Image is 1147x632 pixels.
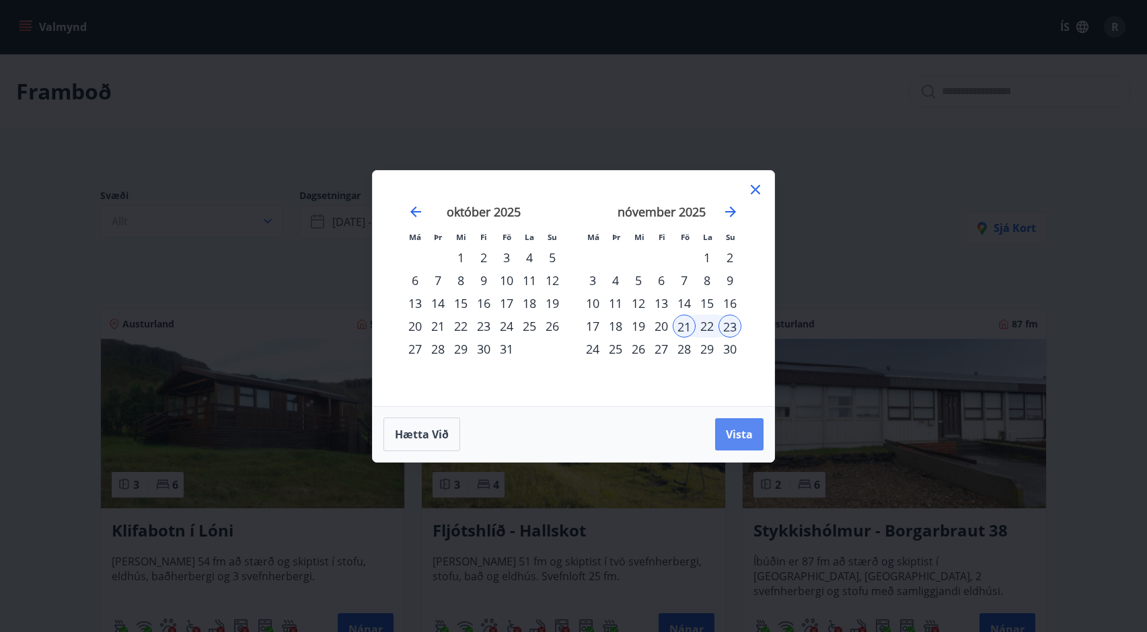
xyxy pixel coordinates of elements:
div: 19 [541,292,564,315]
td: Choose mánudagur, 20. október 2025 as your check-in date. It’s available. [404,315,427,338]
div: 26 [627,338,650,360]
div: 14 [427,292,449,315]
div: 9 [718,269,741,292]
div: 9 [472,269,495,292]
div: 18 [604,315,627,338]
td: Choose miðvikudagur, 5. nóvember 2025 as your check-in date. It’s available. [627,269,650,292]
td: Choose þriðjudagur, 4. nóvember 2025 as your check-in date. It’s available. [604,269,627,292]
td: Choose miðvikudagur, 29. október 2025 as your check-in date. It’s available. [449,338,472,360]
td: Choose sunnudagur, 16. nóvember 2025 as your check-in date. It’s available. [718,292,741,315]
div: Move backward to switch to the previous month. [408,204,424,220]
div: 1 [449,246,472,269]
small: Mi [634,232,644,242]
div: 25 [518,315,541,338]
div: 16 [718,292,741,315]
td: Choose laugardagur, 29. nóvember 2025 as your check-in date. It’s available. [696,338,718,360]
td: Choose miðvikudagur, 15. október 2025 as your check-in date. It’s available. [449,292,472,315]
td: Choose mánudagur, 17. nóvember 2025 as your check-in date. It’s available. [581,315,604,338]
div: 25 [604,338,627,360]
td: Choose sunnudagur, 2. nóvember 2025 as your check-in date. It’s available. [718,246,741,269]
td: Choose sunnudagur, 19. október 2025 as your check-in date. It’s available. [541,292,564,315]
div: 6 [404,269,427,292]
div: 13 [404,292,427,315]
td: Choose fimmtudagur, 13. nóvember 2025 as your check-in date. It’s available. [650,292,673,315]
td: Choose miðvikudagur, 12. nóvember 2025 as your check-in date. It’s available. [627,292,650,315]
td: Choose þriðjudagur, 18. nóvember 2025 as your check-in date. It’s available. [604,315,627,338]
td: Choose þriðjudagur, 28. október 2025 as your check-in date. It’s available. [427,338,449,360]
td: Choose miðvikudagur, 22. október 2025 as your check-in date. It’s available. [449,315,472,338]
td: Choose mánudagur, 13. október 2025 as your check-in date. It’s available. [404,292,427,315]
div: 30 [472,338,495,360]
div: 20 [404,315,427,338]
div: 2 [472,246,495,269]
div: 10 [495,269,518,292]
td: Choose þriðjudagur, 14. október 2025 as your check-in date. It’s available. [427,292,449,315]
td: Choose miðvikudagur, 1. október 2025 as your check-in date. It’s available. [449,246,472,269]
td: Choose föstudagur, 31. október 2025 as your check-in date. It’s available. [495,338,518,360]
td: Choose föstudagur, 17. október 2025 as your check-in date. It’s available. [495,292,518,315]
td: Choose fimmtudagur, 9. október 2025 as your check-in date. It’s available. [472,269,495,292]
td: Choose föstudagur, 10. október 2025 as your check-in date. It’s available. [495,269,518,292]
div: 22 [449,315,472,338]
div: 28 [673,338,696,360]
div: 23 [472,315,495,338]
div: 21 [673,315,696,338]
div: 14 [673,292,696,315]
small: Fö [681,232,690,242]
td: Choose miðvikudagur, 26. nóvember 2025 as your check-in date. It’s available. [627,338,650,360]
td: Choose laugardagur, 11. október 2025 as your check-in date. It’s available. [518,269,541,292]
div: 1 [696,246,718,269]
div: 31 [495,338,518,360]
td: Choose fimmtudagur, 2. október 2025 as your check-in date. It’s available. [472,246,495,269]
div: 29 [696,338,718,360]
td: Choose þriðjudagur, 21. október 2025 as your check-in date. It’s available. [427,315,449,338]
td: Choose laugardagur, 25. október 2025 as your check-in date. It’s available. [518,315,541,338]
div: 11 [604,292,627,315]
span: Vista [726,427,753,442]
td: Choose fimmtudagur, 23. október 2025 as your check-in date. It’s available. [472,315,495,338]
td: Choose föstudagur, 7. nóvember 2025 as your check-in date. It’s available. [673,269,696,292]
small: Mi [456,232,466,242]
div: 22 [696,315,718,338]
td: Choose miðvikudagur, 8. október 2025 as your check-in date. It’s available. [449,269,472,292]
span: Hætta við [395,427,449,442]
div: 15 [696,292,718,315]
td: Choose mánudagur, 6. október 2025 as your check-in date. It’s available. [404,269,427,292]
div: 13 [650,292,673,315]
small: Fi [659,232,665,242]
td: Choose laugardagur, 1. nóvember 2025 as your check-in date. It’s available. [696,246,718,269]
td: Choose fimmtudagur, 16. október 2025 as your check-in date. It’s available. [472,292,495,315]
div: 8 [696,269,718,292]
div: 27 [650,338,673,360]
td: Choose föstudagur, 28. nóvember 2025 as your check-in date. It’s available. [673,338,696,360]
td: Choose mánudagur, 10. nóvember 2025 as your check-in date. It’s available. [581,292,604,315]
td: Choose fimmtudagur, 27. nóvember 2025 as your check-in date. It’s available. [650,338,673,360]
div: 16 [472,292,495,315]
div: 24 [495,315,518,338]
div: 3 [581,269,604,292]
td: Choose sunnudagur, 12. október 2025 as your check-in date. It’s available. [541,269,564,292]
div: 4 [604,269,627,292]
div: 26 [541,315,564,338]
small: Fö [503,232,511,242]
div: 23 [718,315,741,338]
td: Choose þriðjudagur, 11. nóvember 2025 as your check-in date. It’s available. [604,292,627,315]
td: Selected. laugardagur, 22. nóvember 2025 [696,315,718,338]
small: La [703,232,712,242]
div: 11 [518,269,541,292]
td: Choose fimmtudagur, 30. október 2025 as your check-in date. It’s available. [472,338,495,360]
small: Su [548,232,557,242]
td: Choose þriðjudagur, 7. október 2025 as your check-in date. It’s available. [427,269,449,292]
div: 10 [581,292,604,315]
div: 28 [427,338,449,360]
div: 7 [673,269,696,292]
td: Choose mánudagur, 27. október 2025 as your check-in date. It’s available. [404,338,427,360]
td: Choose föstudagur, 14. nóvember 2025 as your check-in date. It’s available. [673,292,696,315]
div: 5 [627,269,650,292]
div: 29 [449,338,472,360]
div: 15 [449,292,472,315]
small: Má [409,232,421,242]
small: La [525,232,534,242]
small: Þr [434,232,442,242]
td: Choose sunnudagur, 26. október 2025 as your check-in date. It’s available. [541,315,564,338]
